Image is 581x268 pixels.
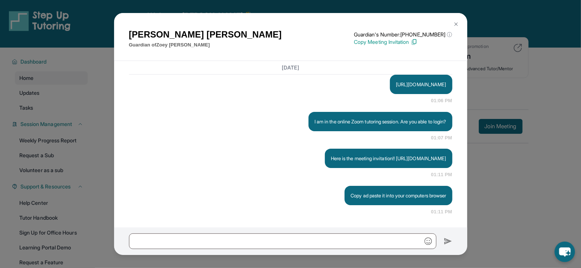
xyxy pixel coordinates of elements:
span: 01:06 PM [431,97,452,104]
span: 01:11 PM [431,208,452,216]
h3: [DATE] [129,64,452,71]
p: Copy Meeting Invitation [354,38,452,46]
p: Copy ad paste it into your computers browser [351,192,446,199]
p: I am in the online Zoom tutoring session. Are you able to login? [314,118,446,125]
p: [URL][DOMAIN_NAME] [396,81,446,88]
span: 01:11 PM [431,171,452,178]
p: Guardian's Number: [PHONE_NUMBER] [354,31,452,38]
img: Emoji [425,238,432,245]
img: Send icon [444,237,452,246]
span: 01:07 PM [431,134,452,142]
p: Guardian of Zoey [PERSON_NAME] [129,41,282,49]
h1: [PERSON_NAME] [PERSON_NAME] [129,28,282,41]
span: ⓘ [447,31,452,38]
button: chat-button [555,242,575,262]
img: Copy Icon [411,39,417,45]
p: Here is the meeting invitation!! [URL][DOMAIN_NAME] [331,155,446,162]
img: Close Icon [453,21,459,27]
